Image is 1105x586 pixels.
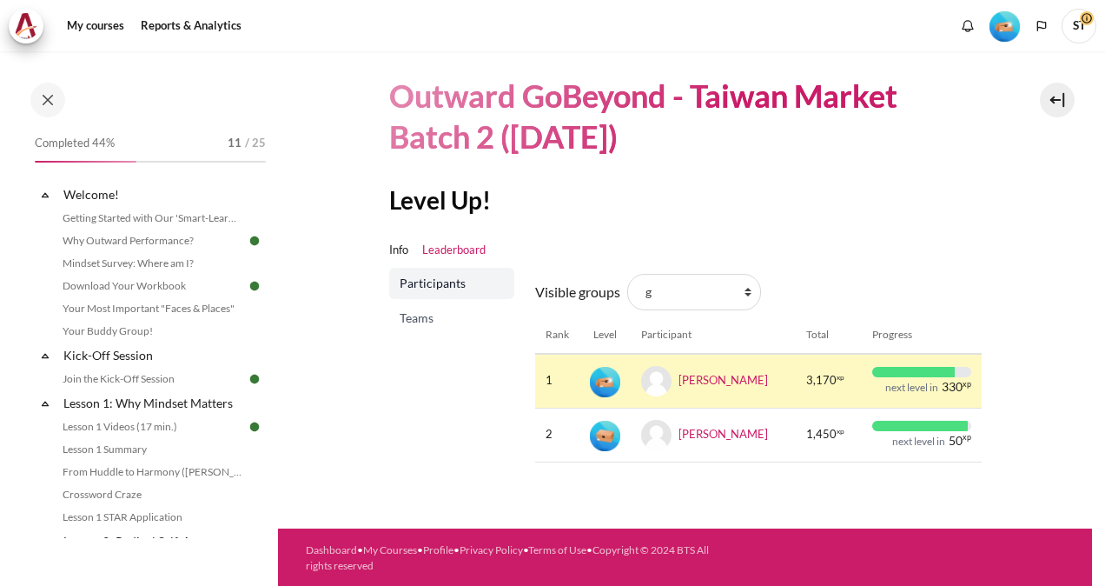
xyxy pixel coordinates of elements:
[389,76,982,157] h1: Outward GoBeyond - Taiwan Market Batch 2 ([DATE])
[955,13,981,39] div: Show notification window with no new notifications
[36,347,54,364] span: Collapse
[989,10,1020,42] div: Level #2
[247,371,262,387] img: Done
[61,183,247,206] a: Welcome!
[806,426,837,443] span: 1,450
[306,543,709,572] a: Copyright © 2024 BTS All rights reserved
[389,303,514,334] a: Teams
[806,372,837,390] span: 3,170
[57,369,247,390] a: Join the Kick-Off Session
[57,276,247,296] a: Download Your Workbook
[36,533,54,550] span: Collapse
[400,275,507,292] span: Participants
[590,365,620,397] div: Level #2
[535,316,579,354] th: Rank
[590,419,620,451] div: Level #1
[57,253,247,274] a: Mindset Survey: Where am I?
[57,439,247,460] a: Lesson 1 Summary
[678,372,768,386] a: [PERSON_NAME]
[892,435,945,449] div: next level in
[837,430,844,434] span: xp
[400,310,507,327] span: Teams
[963,435,971,440] span: xp
[61,391,247,415] a: Lesson 1: Why Mindset Matters
[389,242,408,259] a: Info
[942,381,963,393] span: 330
[306,543,713,574] div: • • • • •
[796,316,862,354] th: Total
[1062,9,1096,43] span: ST
[247,278,262,294] img: Done
[57,462,247,483] a: From Huddle to Harmony ([PERSON_NAME]'s Story)
[36,395,54,412] span: Collapse
[989,11,1020,42] img: Level #2
[9,9,52,43] a: Architeck Architeck
[862,316,982,354] th: Progress
[1029,13,1055,39] button: Languages
[535,354,579,408] td: 1
[423,543,453,556] a: Profile
[590,421,620,451] img: Level #1
[306,543,357,556] a: Dashboard
[14,13,38,39] img: Architeck
[528,543,586,556] a: Terms of Use
[837,376,844,380] span: xp
[57,321,247,342] a: Your Buddy Group!
[1062,9,1096,43] a: User menu
[57,484,247,505] a: Crossword Craze
[631,316,796,354] th: Participant
[35,161,136,163] div: 44%
[57,208,247,229] a: Getting Started with Our 'Smart-Learning' Platform
[363,543,417,556] a: My Courses
[678,426,768,440] a: [PERSON_NAME]
[228,135,242,152] span: 11
[135,9,248,43] a: Reports & Analytics
[35,135,115,152] span: Completed 44%
[57,298,247,319] a: Your Most Important "Faces & Places"
[247,233,262,249] img: Done
[949,435,963,447] span: 50
[389,184,982,216] h2: Level Up!
[460,543,523,556] a: Privacy Policy
[61,529,247,553] a: Lesson 2: Radical Self-Awareness
[36,186,54,203] span: Collapse
[963,382,971,387] span: xp
[535,282,620,303] label: Visible groups
[983,10,1027,42] a: Level #2
[590,367,620,397] img: Level #2
[57,507,247,528] a: Lesson 1 STAR Application
[579,316,631,354] th: Level
[61,343,247,367] a: Kick-Off Session
[57,230,247,251] a: Why Outward Performance?
[61,9,130,43] a: My courses
[422,242,486,259] a: Leaderboard
[885,381,938,395] div: next level in
[57,416,247,437] a: Lesson 1 Videos (17 min.)
[535,408,579,462] td: 2
[247,419,262,435] img: Done
[245,135,266,152] span: / 25
[389,268,514,299] a: Participants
